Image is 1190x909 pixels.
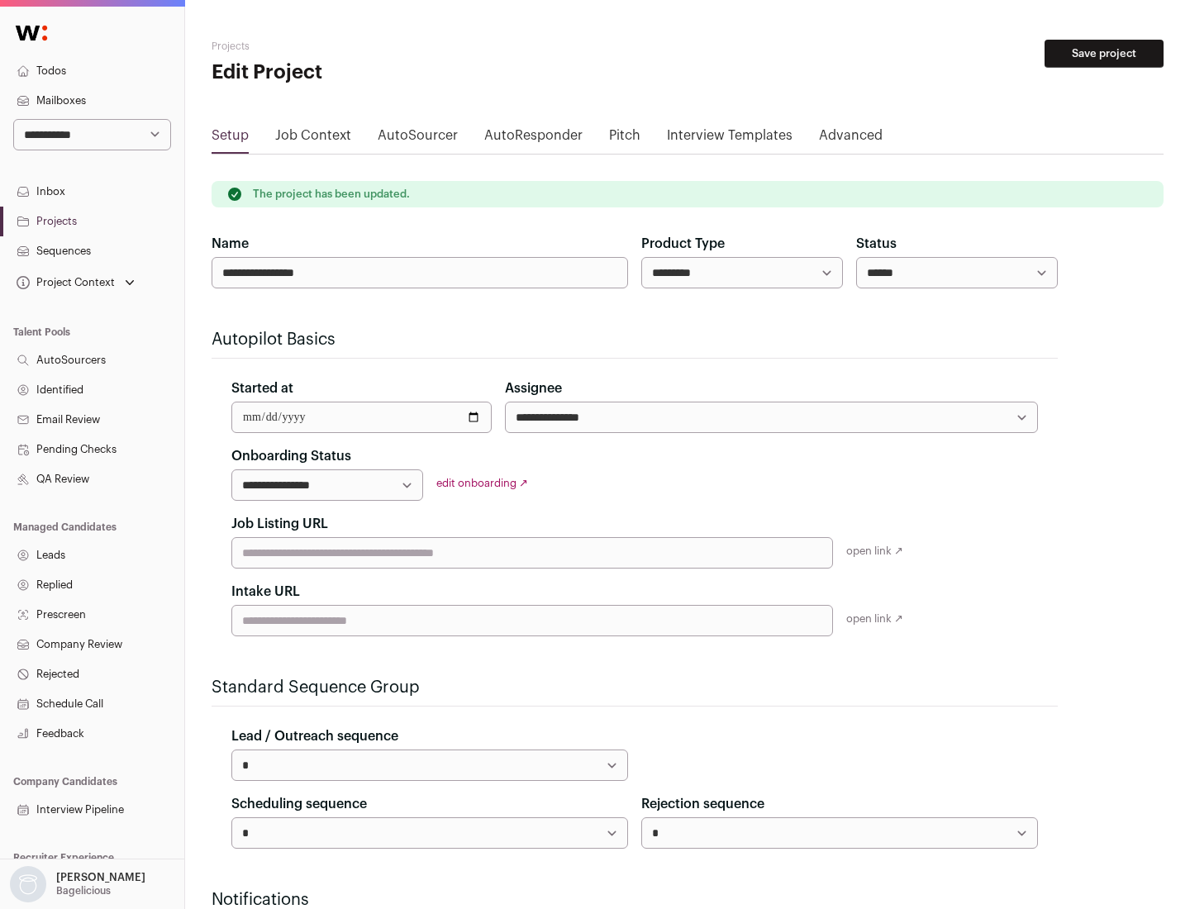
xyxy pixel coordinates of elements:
label: Assignee [505,378,562,398]
a: AutoSourcer [378,126,458,152]
a: edit onboarding ↗ [436,478,528,488]
label: Product Type [641,234,725,254]
p: [PERSON_NAME] [56,871,145,884]
div: Project Context [13,276,115,289]
label: Intake URL [231,582,300,602]
p: The project has been updated. [253,188,410,201]
button: Open dropdown [7,866,149,902]
button: Open dropdown [13,271,138,294]
label: Scheduling sequence [231,794,367,814]
a: AutoResponder [484,126,583,152]
img: nopic.png [10,866,46,902]
h2: Projects [212,40,529,53]
label: Started at [231,378,293,398]
p: Bagelicious [56,884,111,897]
button: Save project [1045,40,1164,68]
label: Lead / Outreach sequence [231,726,398,746]
a: Advanced [819,126,883,152]
label: Name [212,234,249,254]
h2: Standard Sequence Group [212,676,1058,699]
img: Wellfound [7,17,56,50]
a: Interview Templates [667,126,793,152]
label: Rejection sequence [641,794,764,814]
label: Onboarding Status [231,446,351,466]
a: Job Context [275,126,351,152]
a: Pitch [609,126,640,152]
label: Job Listing URL [231,514,328,534]
h2: Autopilot Basics [212,328,1058,351]
h1: Edit Project [212,59,529,86]
label: Status [856,234,897,254]
a: Setup [212,126,249,152]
